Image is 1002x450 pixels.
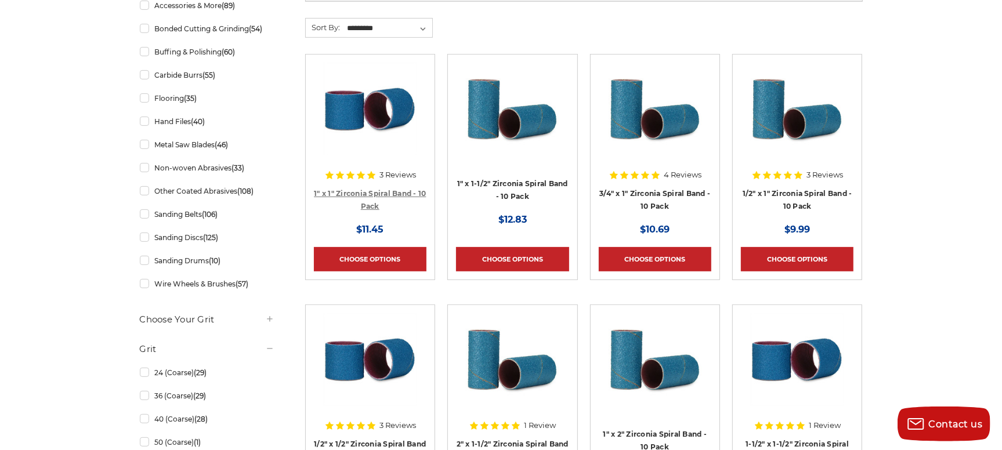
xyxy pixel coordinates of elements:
span: (55) [202,71,215,79]
span: (46) [215,140,228,149]
h5: Grit [140,342,274,356]
a: Sanding Belts [140,204,274,224]
a: 1" x 1" Zirconia Spiral Bands [456,63,569,175]
a: 3/4" x 1" Zirconia Spiral Band - 10 Pack [599,189,710,211]
span: $11.45 [356,224,384,235]
label: Sort By: [306,19,341,36]
img: 2" x 1-1/2" Spiral Bands Zirconia Aluminum [466,313,559,406]
span: (33) [231,164,244,172]
a: 1" x 1" Zirconia Spiral Band - 10 Pack [314,189,426,211]
span: (10) [209,256,220,265]
a: 36 (Coarse) [140,386,274,406]
span: (89) [222,1,235,10]
a: Sanding Drums [140,251,274,271]
h5: Choose Your Grit [140,313,274,326]
span: $9.99 [784,224,810,235]
a: Carbide Burrs [140,65,274,85]
img: 1" x 1" Zirconia Spiral Bands [466,63,559,155]
a: Flooring [140,88,274,108]
span: (106) [202,210,218,219]
a: Buffing & Polishing [140,42,274,62]
span: (125) [203,233,218,242]
span: 3 Reviews [379,422,416,429]
span: $12.83 [498,214,527,225]
span: 4 Reviews [664,171,701,179]
img: 3/4" x 1" Zirc Spiral Bands [609,63,701,155]
span: (1) [194,438,201,447]
span: (35) [184,94,197,103]
a: Sanding Discs [140,227,274,248]
span: (29) [194,368,207,377]
a: Choose Options [599,247,711,271]
img: 1-1/2" x 1-1/2" Zirc Spiral Bands [751,313,844,406]
span: (54) [249,24,262,33]
a: 40 (Coarse) [140,409,274,429]
select: Sort By: [346,20,432,37]
img: 1/2" x 1/2" Spiral Bands Zirconia Aluminum [324,313,417,406]
a: 1-1/2" x 1-1/2" Zirc Spiral Bands [741,313,853,426]
a: 2" x 1-1/2" Spiral Bands Zirconia Aluminum [456,313,569,426]
a: Bonded Cutting & Grinding [140,19,274,39]
span: (40) [191,117,205,126]
a: 1" x 1-1/2" Zirconia Spiral Band - 10 Pack [457,179,568,201]
a: Hand Files [140,111,274,132]
a: 1/2" x 1/2" Spiral Bands Zirconia Aluminum [314,313,426,426]
a: 1" x 1" Zirc Spiral Bands [314,63,426,175]
span: 3 Reviews [806,171,843,179]
a: Metal Saw Blades [140,135,274,155]
img: 1" x 1" Zirc Spiral Bands [324,63,417,155]
a: Non-woven Abrasives [140,158,274,178]
span: 3 Reviews [379,171,416,179]
span: (108) [237,187,254,195]
a: 1/2" x 1" Spiral Bands Zirconia [741,63,853,175]
button: Contact us [898,407,990,441]
a: Choose Options [456,247,569,271]
a: Choose Options [314,247,426,271]
a: Choose Options [741,247,853,271]
span: (29) [193,391,206,400]
span: (28) [194,415,208,423]
img: 1/2" x 1" Spiral Bands Zirconia [751,63,844,155]
span: 1 Review [809,422,841,429]
span: (60) [222,48,235,56]
span: $10.69 [640,224,670,235]
span: (57) [236,280,248,288]
a: Other Coated Abrasives [140,181,274,201]
a: Wire Wheels & Brushes [140,274,274,294]
img: 1" x 2" Spiral Bands Zirconia [609,313,701,406]
a: 1" x 2" Spiral Bands Zirconia [599,313,711,426]
a: 24 (Coarse) [140,362,274,383]
a: 3/4" x 1" Zirc Spiral Bands [599,63,711,175]
span: 1 Review [524,422,556,429]
span: Contact us [929,419,983,430]
a: 1/2" x 1" Zirconia Spiral Band - 10 Pack [743,189,852,211]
